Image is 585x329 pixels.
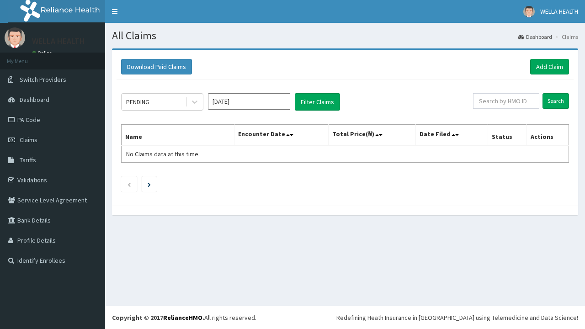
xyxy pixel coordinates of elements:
[415,125,488,146] th: Date Filed
[295,93,340,111] button: Filter Claims
[473,93,539,109] input: Search by HMO ID
[126,97,149,106] div: PENDING
[208,93,290,110] input: Select Month and Year
[121,59,192,74] button: Download Paid Claims
[523,6,535,17] img: User Image
[20,75,66,84] span: Switch Providers
[488,125,526,146] th: Status
[518,33,552,41] a: Dashboard
[112,30,578,42] h1: All Claims
[336,313,578,322] div: Redefining Heath Insurance in [GEOGRAPHIC_DATA] using Telemedicine and Data Science!
[20,96,49,104] span: Dashboard
[530,59,569,74] a: Add Claim
[526,125,569,146] th: Actions
[163,313,202,322] a: RelianceHMO
[126,150,200,158] span: No Claims data at this time.
[105,306,585,329] footer: All rights reserved.
[20,156,36,164] span: Tariffs
[5,27,25,48] img: User Image
[234,125,328,146] th: Encounter Date
[32,50,54,56] a: Online
[20,136,37,144] span: Claims
[112,313,204,322] strong: Copyright © 2017 .
[127,180,131,188] a: Previous page
[328,125,415,146] th: Total Price(₦)
[122,125,234,146] th: Name
[32,37,85,45] p: WELLA HEALTH
[542,93,569,109] input: Search
[148,180,151,188] a: Next page
[540,7,578,16] span: WELLA HEALTH
[553,33,578,41] li: Claims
